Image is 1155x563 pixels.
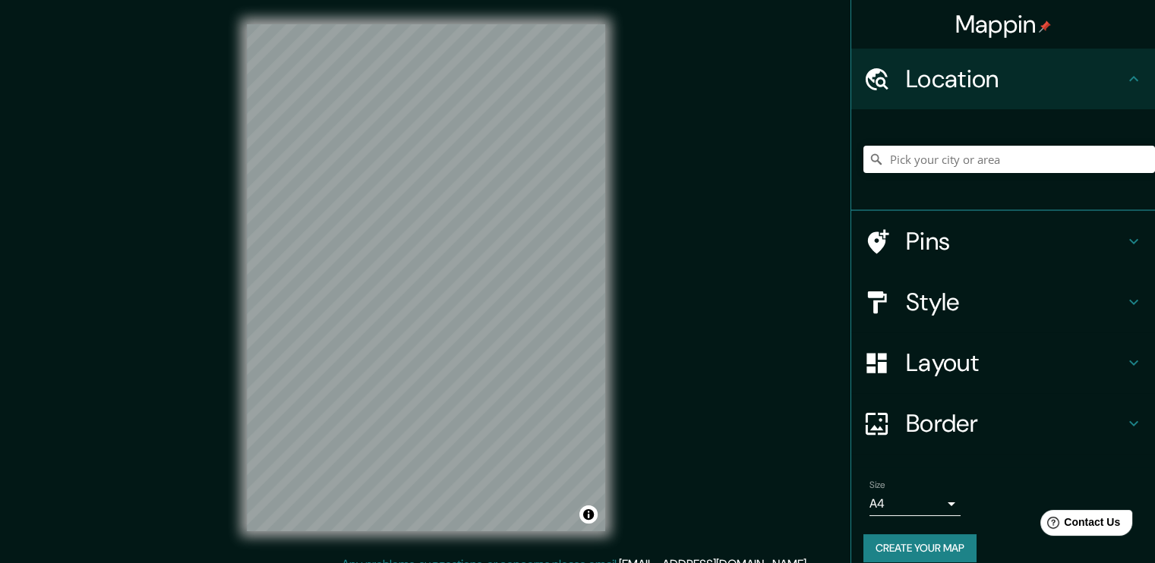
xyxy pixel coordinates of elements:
h4: Layout [906,348,1125,378]
div: Layout [851,332,1155,393]
button: Toggle attribution [579,505,598,524]
h4: Pins [906,226,1125,256]
div: A4 [869,492,961,516]
iframe: Help widget launcher [1020,504,1138,546]
h4: Border [906,408,1125,439]
div: Style [851,272,1155,332]
input: Pick your city or area [863,146,1155,173]
div: Border [851,393,1155,454]
div: Location [851,49,1155,109]
img: pin-icon.png [1039,20,1051,33]
h4: Location [906,64,1125,94]
h4: Style [906,287,1125,317]
h4: Mappin [955,9,1052,39]
canvas: Map [247,24,605,531]
div: Pins [851,211,1155,272]
label: Size [869,479,885,492]
button: Create your map [863,534,977,562]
